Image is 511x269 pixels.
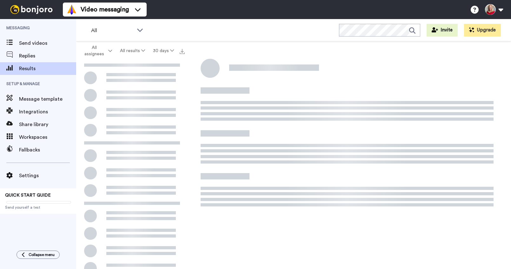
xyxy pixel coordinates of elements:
span: Send yourself a test [5,205,71,210]
span: QUICK START GUIDE [5,193,51,198]
img: export.svg [180,49,185,54]
span: Replies [19,52,76,60]
span: All assignees [81,44,107,57]
button: 30 days [149,45,178,57]
span: Send videos [19,39,76,47]
span: Settings [19,172,76,179]
button: Collapse menu [17,251,60,259]
button: Export all results that match these filters now. [178,46,187,56]
span: Collapse menu [29,252,55,257]
span: Results [19,65,76,72]
button: All results [116,45,149,57]
span: Fallbacks [19,146,76,154]
button: All assignees [77,42,116,60]
button: Upgrade [464,24,501,37]
span: Integrations [19,108,76,116]
span: Video messaging [81,5,129,14]
span: Workspaces [19,133,76,141]
button: Invite [427,24,458,37]
span: All [91,27,134,34]
img: bj-logo-header-white.svg [8,5,55,14]
img: vm-color.svg [67,4,77,15]
span: Message template [19,95,76,103]
span: Share library [19,121,76,128]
